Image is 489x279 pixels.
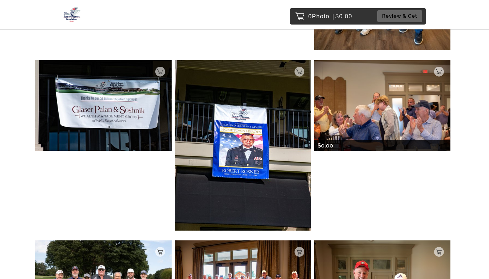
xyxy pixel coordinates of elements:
[35,60,172,151] img: 220707
[312,11,329,22] span: Photo
[377,10,422,22] button: Review & Get
[63,7,80,22] img: Snapphound Logo
[332,13,334,20] span: |
[175,60,311,231] img: 220711
[317,140,333,151] p: $0.00
[314,60,450,151] img: 220712
[308,11,352,22] p: 0 $0.00
[377,10,424,22] a: Review & Get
